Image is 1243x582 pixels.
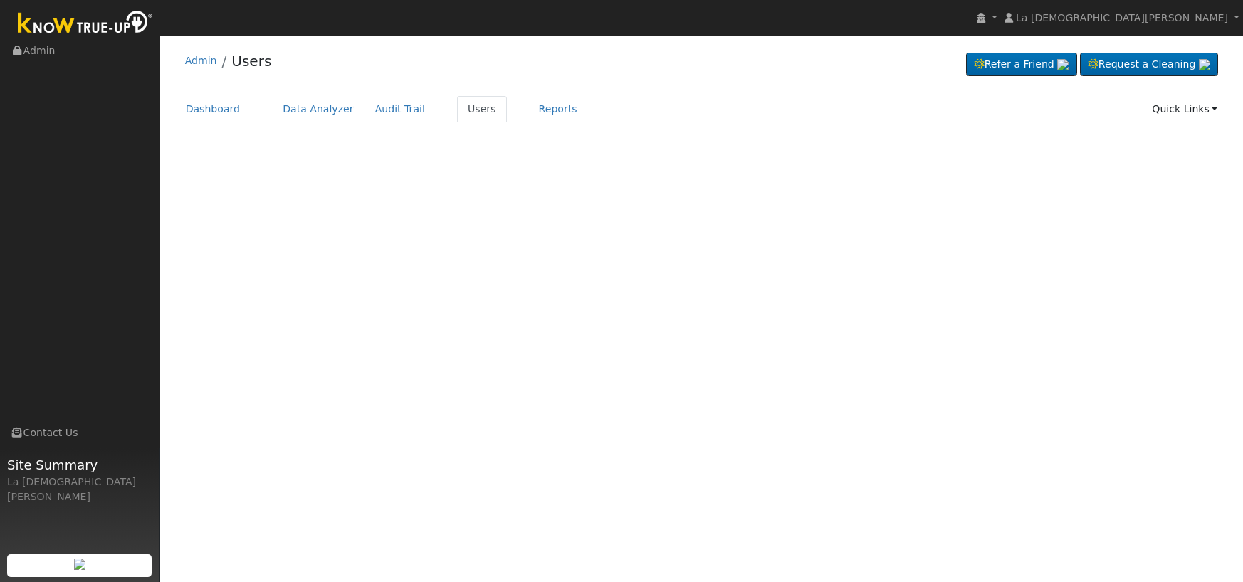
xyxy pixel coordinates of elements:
div: La [DEMOGRAPHIC_DATA][PERSON_NAME] [7,475,152,504]
a: Data Analyzer [272,96,364,122]
a: Audit Trail [364,96,436,122]
img: Know True-Up [11,8,160,40]
img: retrieve [1057,59,1069,70]
a: Users [457,96,507,122]
a: Admin [185,55,217,66]
a: Request a Cleaning [1080,53,1218,77]
img: retrieve [74,559,85,570]
a: Users [231,53,271,70]
img: retrieve [1199,59,1210,70]
span: Site Summary [7,455,152,475]
a: Dashboard [175,96,251,122]
a: Reports [528,96,588,122]
span: La [DEMOGRAPHIC_DATA][PERSON_NAME] [1016,12,1228,23]
a: Refer a Friend [966,53,1077,77]
a: Quick Links [1141,96,1228,122]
